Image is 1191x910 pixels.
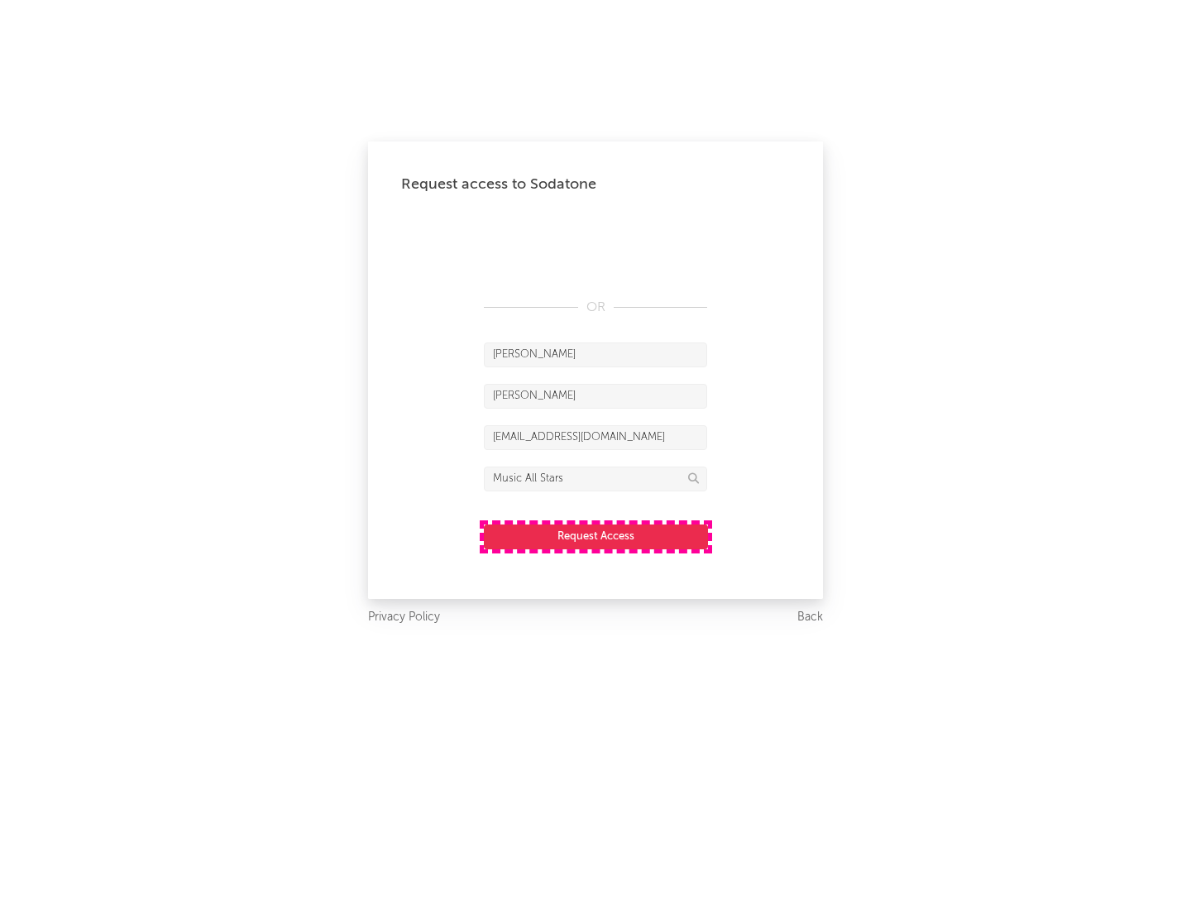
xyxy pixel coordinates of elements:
input: First Name [484,342,707,367]
input: Division [484,467,707,491]
a: Back [797,607,823,628]
div: Request access to Sodatone [401,175,790,194]
button: Request Access [484,524,708,549]
input: Email [484,425,707,450]
input: Last Name [484,384,707,409]
a: Privacy Policy [368,607,440,628]
div: OR [484,298,707,318]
